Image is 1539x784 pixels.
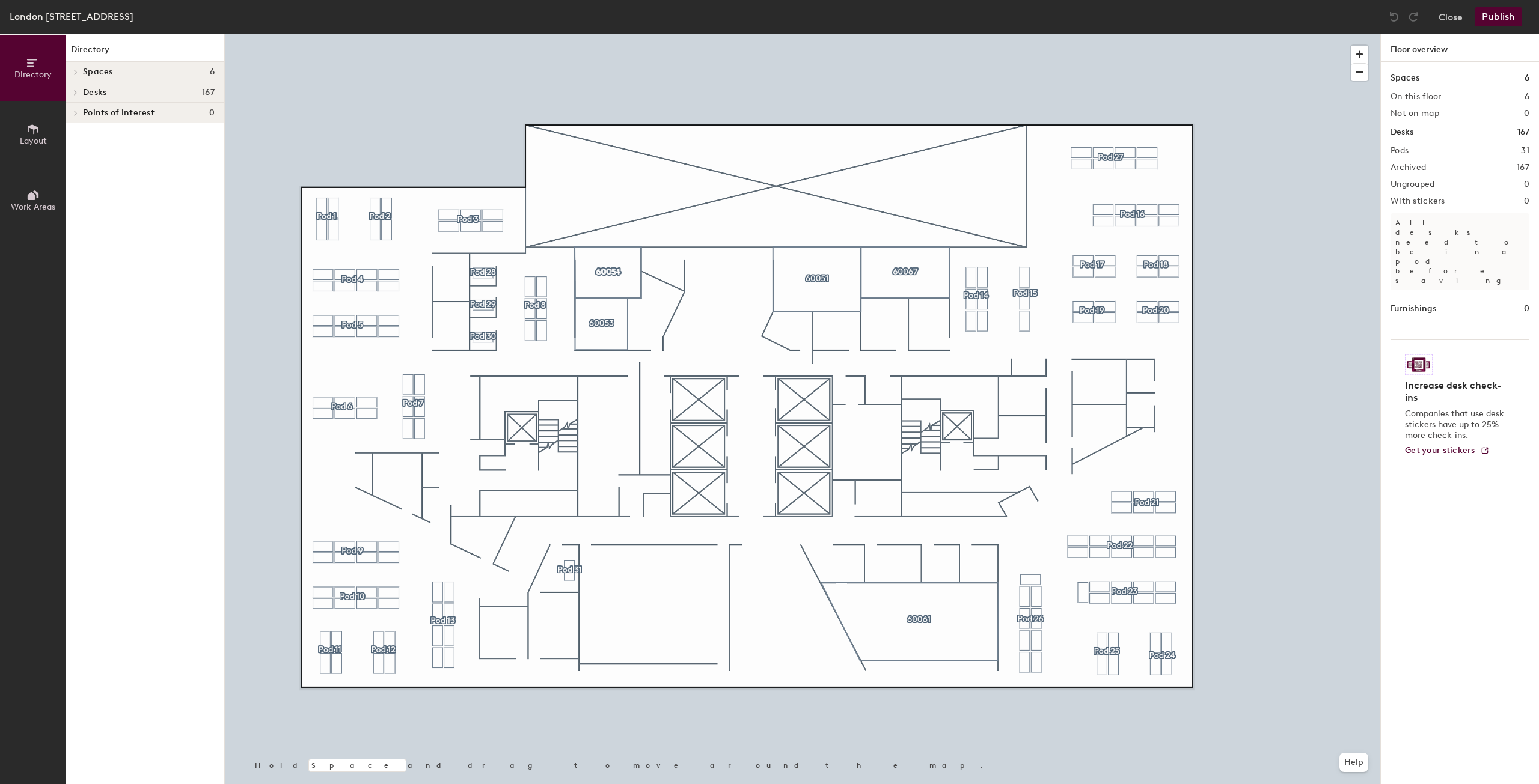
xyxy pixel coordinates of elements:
[1517,163,1529,172] h2: 167
[1391,196,1445,206] h2: With stickers
[1391,146,1409,156] h2: Pods
[1381,34,1539,62] h1: Floor overview
[202,88,215,97] span: 167
[1391,180,1435,189] h2: Ungrouped
[83,108,155,118] span: Points of interest
[11,202,55,212] span: Work Areas
[1524,196,1529,206] h2: 0
[14,70,52,80] span: Directory
[1391,302,1436,315] h1: Furnishings
[1405,409,1508,441] p: Companies that use desk stickers have up to 25% more check-ins.
[1339,753,1368,772] button: Help
[1524,180,1529,189] h2: 0
[20,136,47,146] span: Layout
[1391,213,1529,290] p: All desks need to be in a pod before saving
[1475,7,1522,26] button: Publish
[210,67,215,77] span: 6
[66,43,224,62] h1: Directory
[1517,126,1529,139] h1: 167
[10,9,133,24] div: London [STREET_ADDRESS]
[1525,71,1529,85] h1: 6
[1521,146,1529,156] h2: 31
[1524,302,1529,315] h1: 0
[1439,7,1463,26] button: Close
[1405,380,1508,404] h4: Increase desk check-ins
[1524,109,1529,118] h2: 0
[1391,71,1419,85] h1: Spaces
[1405,446,1490,456] a: Get your stickers
[1405,445,1475,455] span: Get your stickers
[209,108,215,118] span: 0
[1391,163,1426,172] h2: Archived
[1405,354,1433,375] img: Sticker logo
[1391,126,1413,139] h1: Desks
[1388,11,1400,23] img: Undo
[1391,92,1442,102] h2: On this floor
[83,88,106,97] span: Desks
[1525,92,1529,102] h2: 6
[1391,109,1439,118] h2: Not on map
[83,67,113,77] span: Spaces
[1407,11,1419,23] img: Redo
